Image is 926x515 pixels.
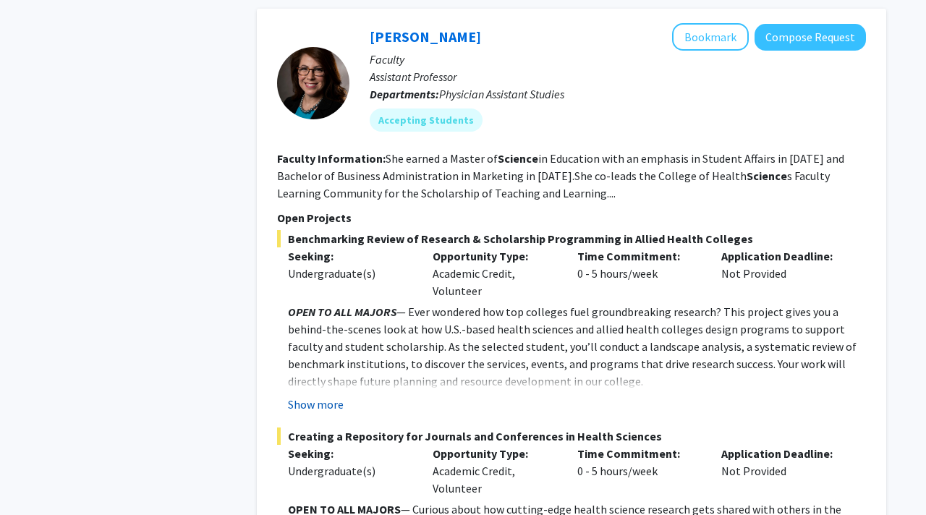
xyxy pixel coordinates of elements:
button: Show more [288,396,344,413]
div: Not Provided [710,445,855,497]
p: — Ever wondered how top colleges fuel groundbreaking research? This project gives you a behind-th... [288,303,866,390]
p: Application Deadline: [721,445,844,462]
p: Seeking: [288,247,411,265]
button: Compose Request to Leslie Woltenberg [755,24,866,51]
b: Faculty Information: [277,151,386,166]
div: Undergraduate(s) [288,265,411,282]
div: 0 - 5 hours/week [566,445,711,497]
span: Benchmarking Review of Research & Scholarship Programming in Allied Health Colleges [277,230,866,247]
p: Time Commitment: [577,445,700,462]
iframe: Chat [11,450,61,504]
div: Not Provided [710,247,855,299]
p: Opportunity Type: [433,445,556,462]
p: Seeking: [288,445,411,462]
span: Creating a Repository for Journals and Conferences in Health Sciences [277,427,866,445]
em: OPEN TO ALL MAJORS [288,305,396,319]
b: Science [498,151,538,166]
p: Application Deadline: [721,247,844,265]
div: 0 - 5 hours/week [566,247,711,299]
p: Assistant Professor [370,68,866,85]
b: Departments: [370,87,439,101]
b: Science [747,169,787,183]
a: [PERSON_NAME] [370,27,481,46]
div: Academic Credit, Volunteer [422,445,566,497]
p: Faculty [370,51,866,68]
p: Time Commitment: [577,247,700,265]
fg-read-more: She earned a Master of in Education with an emphasis in Student Affairs in [DATE] and Bachelor of... [277,151,844,200]
button: Add Leslie Woltenberg to Bookmarks [672,23,749,51]
mat-chip: Accepting Students [370,108,483,132]
span: Physician Assistant Studies [439,87,564,101]
p: Open Projects [277,209,866,226]
p: Opportunity Type: [433,247,556,265]
div: Undergraduate(s) [288,462,411,480]
div: Academic Credit, Volunteer [422,247,566,299]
